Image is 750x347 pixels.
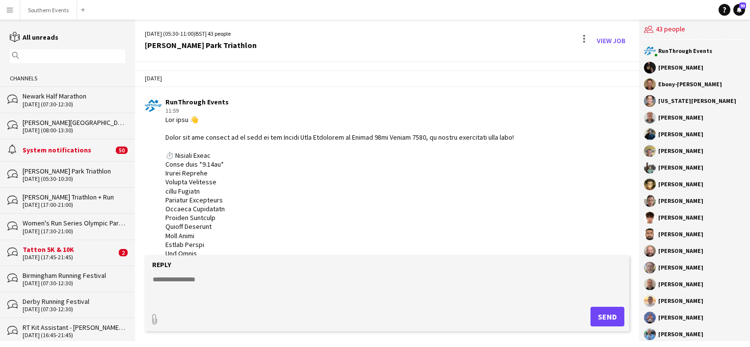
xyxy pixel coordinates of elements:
[116,147,128,154] span: 50
[658,248,703,254] div: [PERSON_NAME]
[658,115,703,121] div: [PERSON_NAME]
[658,131,703,137] div: [PERSON_NAME]
[658,181,703,187] div: [PERSON_NAME]
[658,231,703,237] div: [PERSON_NAME]
[644,20,745,40] div: 43 people
[119,249,128,256] span: 2
[165,106,548,115] div: 11:59
[10,33,58,42] a: All unreads
[658,148,703,154] div: [PERSON_NAME]
[658,331,703,337] div: [PERSON_NAME]
[23,146,113,154] div: System notifications
[23,245,116,254] div: Tatton 5K & 10K
[195,30,205,37] span: BST
[23,101,125,108] div: [DATE] (07:30-12:30)
[23,323,125,332] div: RT Kit Assistant - [PERSON_NAME] 5K & 10K
[23,201,125,208] div: [DATE] (17:00-21:00)
[658,48,712,54] div: RunThrough Events
[658,65,703,71] div: [PERSON_NAME]
[658,215,703,221] div: [PERSON_NAME]
[658,265,703,271] div: [PERSON_NAME]
[165,98,548,106] div: RunThrough Events
[145,41,257,50] div: [PERSON_NAME] Park Triathlon
[658,281,703,287] div: [PERSON_NAME]
[23,118,125,127] div: [PERSON_NAME][GEOGRAPHIC_DATA]
[23,219,125,227] div: Women's Run Series Olympic Park 5k and 10k
[135,70,639,87] div: [DATE]
[145,29,257,38] div: [DATE] (05:30-11:00) | 43 people
[23,297,125,306] div: Derby Running Festival
[20,0,77,20] button: Southern Events
[658,81,722,87] div: Ebony-[PERSON_NAME]
[23,228,125,235] div: [DATE] (17:30-21:00)
[23,280,125,287] div: [DATE] (07:30-12:30)
[23,332,125,339] div: [DATE] (16:45-21:45)
[658,98,736,104] div: [US_STATE][PERSON_NAME]
[658,298,703,304] div: [PERSON_NAME]
[739,2,746,9] span: 93
[23,167,125,175] div: [PERSON_NAME] Park Triathlon
[658,198,703,204] div: [PERSON_NAME]
[152,260,171,269] label: Reply
[23,193,125,201] div: [PERSON_NAME] Triathlon + Run
[23,92,125,100] div: Newark Half Marathon
[658,315,703,321] div: [PERSON_NAME]
[23,127,125,134] div: [DATE] (08:00-13:30)
[593,33,629,49] a: View Job
[23,271,125,280] div: Birmingham Running Festival
[23,175,125,182] div: [DATE] (05:30-10:30)
[590,307,624,326] button: Send
[23,254,116,261] div: [DATE] (17:45-21:45)
[733,4,745,16] a: 93
[658,165,703,171] div: [PERSON_NAME]
[23,306,125,313] div: [DATE] (07:30-12:30)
